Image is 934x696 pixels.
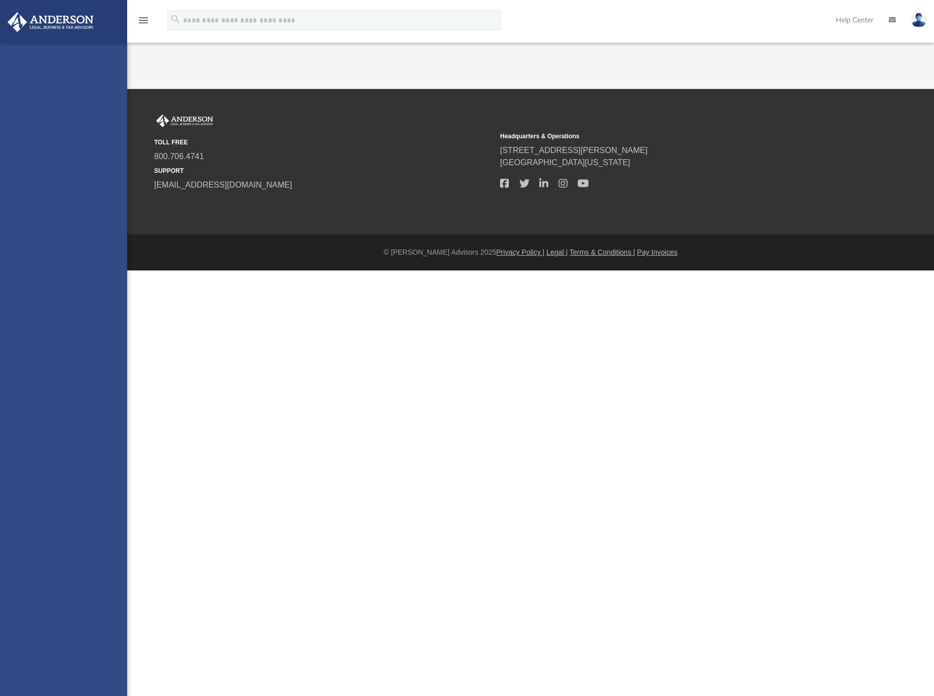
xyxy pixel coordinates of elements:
[546,248,568,256] a: Legal |
[127,247,934,258] div: © [PERSON_NAME] Advisors 2025
[570,248,635,256] a: Terms & Conditions |
[637,248,677,256] a: Pay Invoices
[154,166,493,175] small: SUPPORT
[5,12,97,32] img: Anderson Advisors Platinum Portal
[154,152,204,161] a: 800.706.4741
[170,14,181,25] i: search
[154,138,493,147] small: TOLL FREE
[137,19,150,26] a: menu
[497,248,545,256] a: Privacy Policy |
[154,180,292,189] a: [EMAIL_ADDRESS][DOMAIN_NAME]
[137,14,150,26] i: menu
[500,158,630,167] a: [GEOGRAPHIC_DATA][US_STATE]
[911,13,926,27] img: User Pic
[500,132,839,141] small: Headquarters & Operations
[154,114,215,128] img: Anderson Advisors Platinum Portal
[500,146,648,155] a: [STREET_ADDRESS][PERSON_NAME]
